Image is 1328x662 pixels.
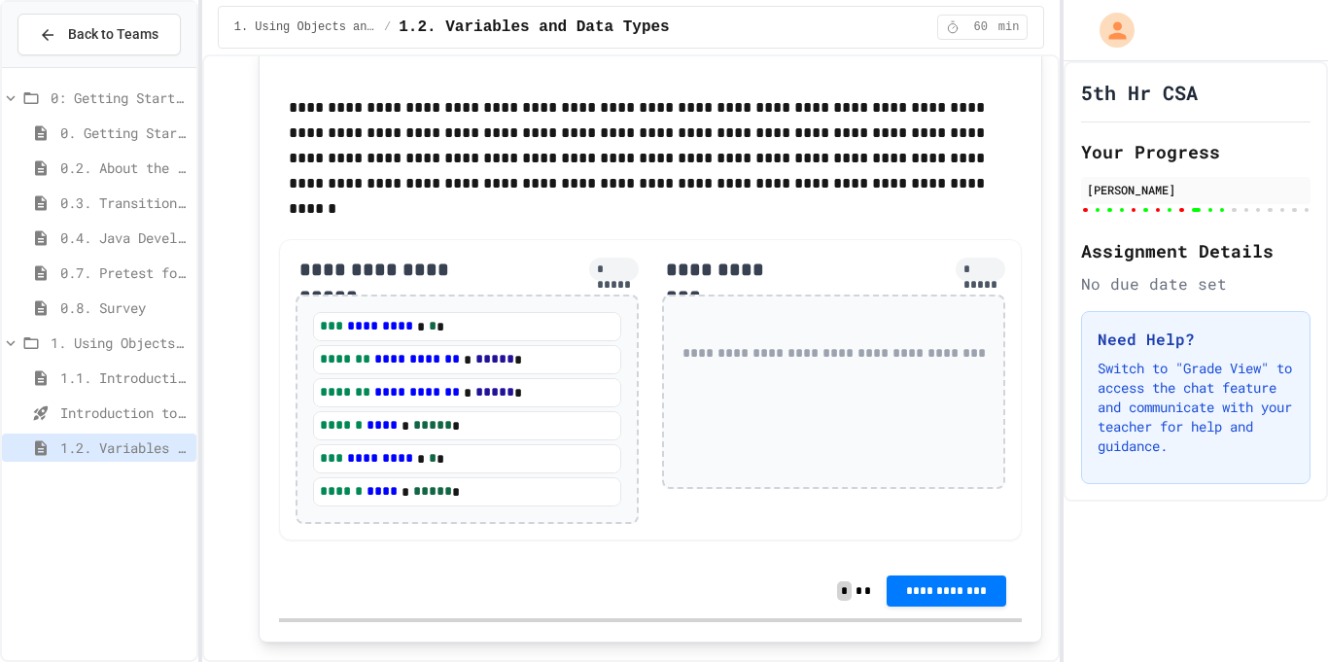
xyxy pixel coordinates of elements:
[965,19,996,35] span: 60
[1081,272,1311,296] div: No due date set
[234,19,376,35] span: 1. Using Objects and Methods
[1081,138,1311,165] h2: Your Progress
[1081,79,1198,106] h1: 5th Hr CSA
[60,437,189,458] span: 1.2. Variables and Data Types
[998,19,1020,35] span: min
[60,192,189,213] span: 0.3. Transitioning from AP CSP to AP CSA
[60,122,189,143] span: 0. Getting Started
[60,157,189,178] span: 0.2. About the AP CSA Exam
[51,332,189,353] span: 1. Using Objects and Methods
[60,227,189,248] span: 0.4. Java Development Environments
[60,297,189,318] span: 0.8. Survey
[1081,237,1311,264] h2: Assignment Details
[1087,181,1305,198] div: [PERSON_NAME]
[60,402,189,423] span: Introduction to Algorithms, Programming, and Compilers
[60,262,189,283] span: 0.7. Pretest for the AP CSA Exam
[1098,359,1294,456] p: Switch to "Grade View" to access the chat feature and communicate with your teacher for help and ...
[68,24,158,45] span: Back to Teams
[17,14,181,55] button: Back to Teams
[399,16,669,39] span: 1.2. Variables and Data Types
[1098,328,1294,351] h3: Need Help?
[384,19,391,35] span: /
[60,367,189,388] span: 1.1. Introduction to Algorithms, Programming, and Compilers
[51,87,189,108] span: 0: Getting Started
[1079,8,1139,52] div: My Account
